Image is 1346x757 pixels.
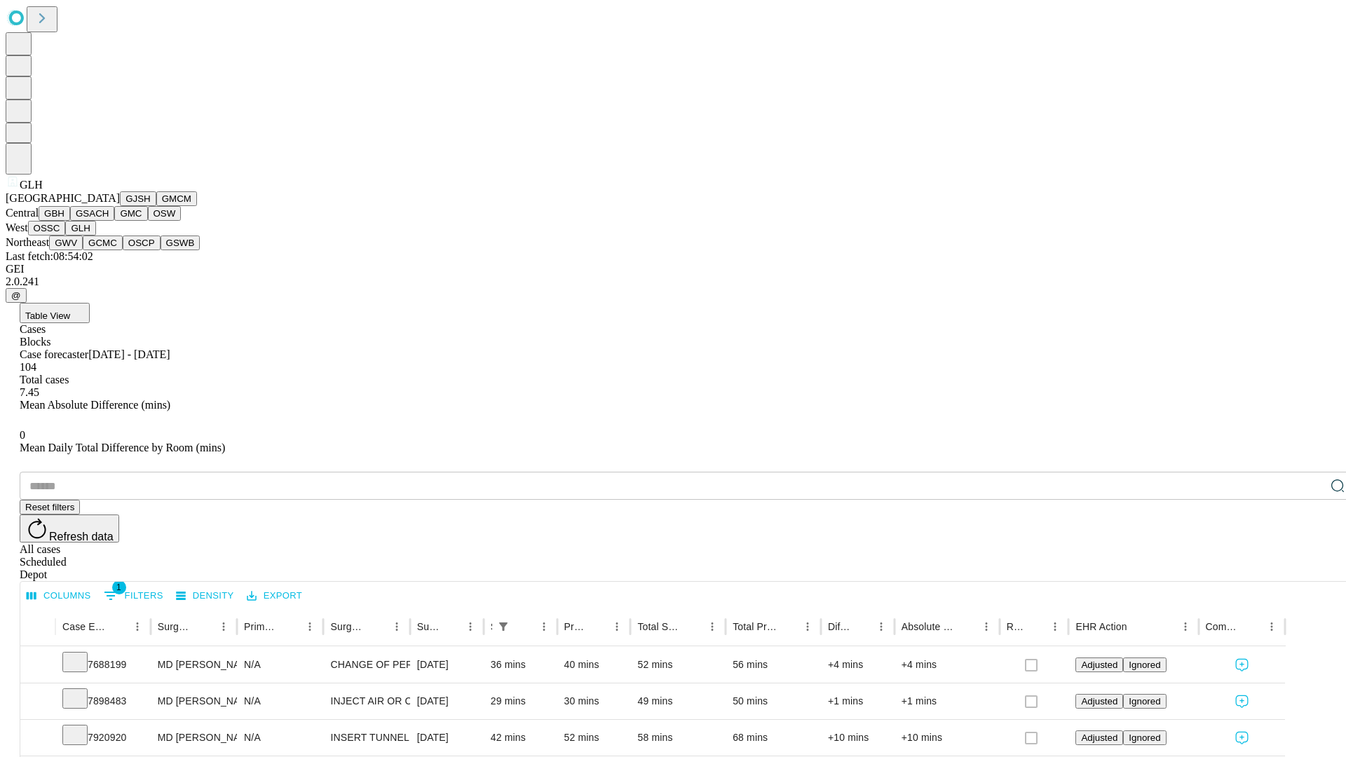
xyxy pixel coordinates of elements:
span: Reset filters [25,502,74,512]
span: GLH [20,179,43,191]
div: MD [PERSON_NAME] Md [158,720,230,756]
button: GSACH [70,206,114,221]
div: +10 mins [902,720,993,756]
span: Mean Daily Total Difference by Room (mins) [20,442,225,453]
div: Scheduled In Room Duration [491,621,492,632]
div: 29 mins [491,683,550,719]
div: Resolved in EHR [1007,621,1025,632]
button: Sort [367,617,387,636]
span: Adjusted [1081,732,1117,743]
div: Primary Service [244,621,279,632]
button: GWV [49,236,83,250]
button: GSWB [161,236,200,250]
span: Total cases [20,374,69,386]
button: Expand [27,690,48,714]
button: Menu [1045,617,1065,636]
button: Menu [300,617,320,636]
button: GJSH [120,191,156,206]
div: +4 mins [902,647,993,683]
button: Sort [441,617,461,636]
button: Refresh data [20,514,119,543]
div: 50 mins [733,683,814,719]
span: Last fetch: 08:54:02 [6,250,93,262]
div: [DATE] [417,720,477,756]
button: Sort [1026,617,1045,636]
button: Table View [20,303,90,323]
button: Sort [683,617,702,636]
div: CHANGE OF PERCUTANEOUS TUBE OR DRAINAGE [MEDICAL_DATA] WITH XRAY AND [MEDICAL_DATA] [330,647,402,683]
span: Central [6,207,39,219]
div: [DATE] [417,647,477,683]
span: 1 [112,580,126,594]
div: 52 mins [637,647,719,683]
span: Ignored [1129,732,1160,743]
div: 30 mins [564,683,624,719]
div: +4 mins [828,647,888,683]
button: Menu [798,617,817,636]
div: 58 mins [637,720,719,756]
div: +10 mins [828,720,888,756]
button: Adjusted [1075,694,1123,709]
div: 56 mins [733,647,814,683]
button: Menu [702,617,722,636]
div: Case Epic Id [62,621,107,632]
button: Sort [852,617,871,636]
div: 7688199 [62,647,144,683]
span: [GEOGRAPHIC_DATA] [6,192,120,204]
button: GMC [114,206,147,221]
button: Density [172,585,238,607]
div: 2.0.241 [6,275,1340,288]
button: Show filters [100,585,167,607]
div: EHR Action [1075,621,1127,632]
button: Sort [1242,617,1262,636]
span: Ignored [1129,660,1160,670]
button: GBH [39,206,70,221]
button: Sort [194,617,214,636]
button: Sort [587,617,607,636]
button: Menu [1262,617,1282,636]
span: Refresh data [49,531,114,543]
div: INJECT AIR OR CONTRAST INTO [MEDICAL_DATA] [330,683,402,719]
span: 0 [20,429,25,441]
div: 52 mins [564,720,624,756]
div: GEI [6,263,1340,275]
div: 42 mins [491,720,550,756]
button: Show filters [494,617,513,636]
button: Menu [871,617,891,636]
div: Comments [1206,621,1241,632]
span: Northeast [6,236,49,248]
div: 49 mins [637,683,719,719]
div: +1 mins [828,683,888,719]
button: Ignored [1123,694,1166,709]
div: 7898483 [62,683,144,719]
span: 104 [20,361,36,373]
div: 7920920 [62,720,144,756]
button: Select columns [23,585,95,607]
div: Total Predicted Duration [733,621,777,632]
button: Reset filters [20,500,80,514]
button: OSCP [123,236,161,250]
button: Menu [977,617,996,636]
button: @ [6,288,27,303]
button: Menu [461,617,480,636]
button: GCMC [83,236,123,250]
div: Surgeon Name [158,621,193,632]
div: [DATE] [417,683,477,719]
span: Ignored [1129,696,1160,707]
span: 7.45 [20,386,39,398]
div: Surgery Name [330,621,365,632]
div: Total Scheduled Duration [637,621,681,632]
button: Sort [108,617,128,636]
div: 36 mins [491,647,550,683]
span: Adjusted [1081,660,1117,670]
div: INSERT TUNNELED CENTRAL VENOUS ACCESS WITH SUBQ PORT [330,720,402,756]
span: Table View [25,311,70,321]
button: Ignored [1123,657,1166,672]
button: Menu [1176,617,1195,636]
div: Difference [828,621,850,632]
button: GMCM [156,191,197,206]
button: Sort [957,617,977,636]
div: N/A [244,720,316,756]
button: Menu [534,617,554,636]
span: Case forecaster [20,348,88,360]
